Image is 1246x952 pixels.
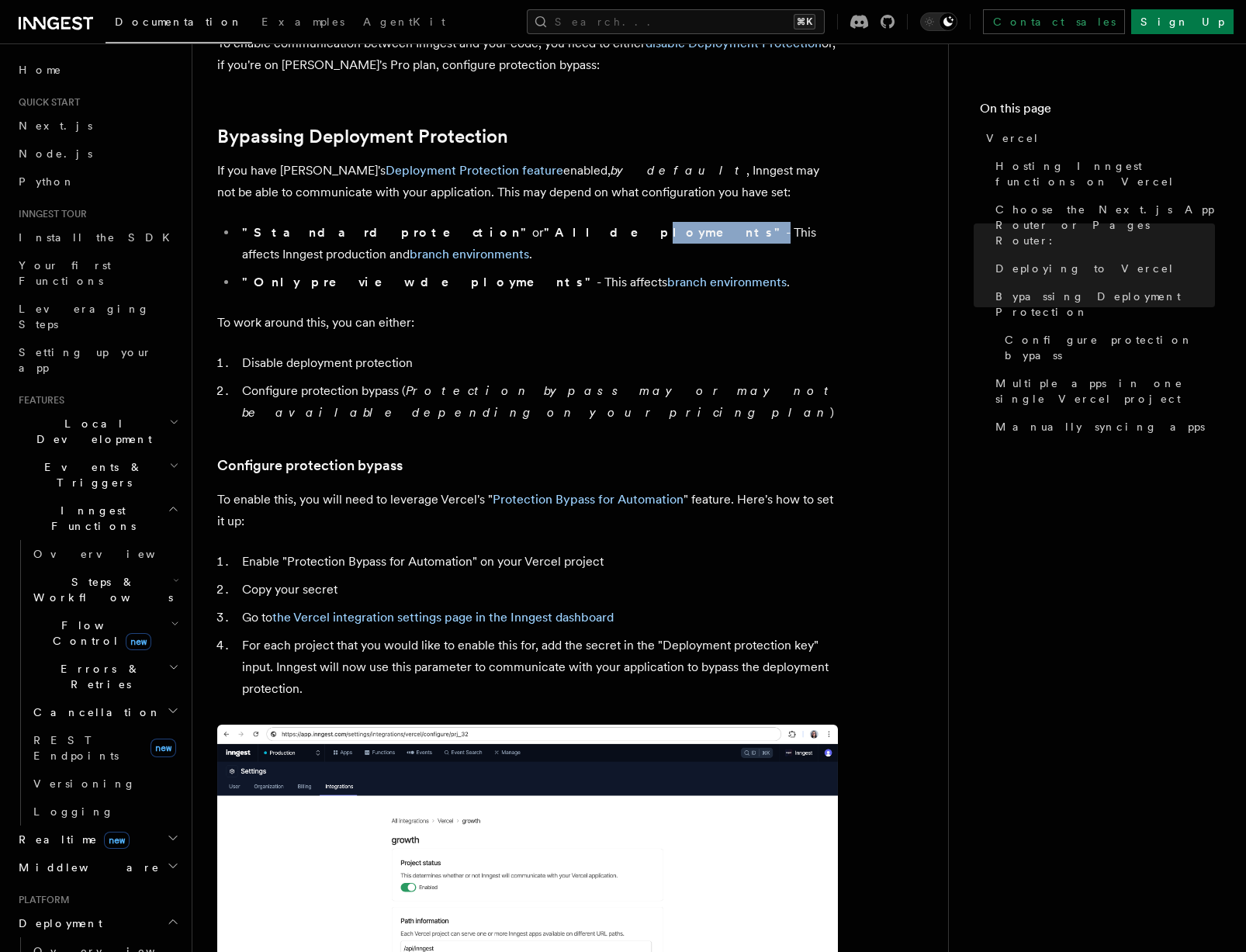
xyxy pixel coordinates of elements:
a: Your first Functions [12,251,182,295]
a: Node.js [12,140,182,168]
a: Choose the Next.js App Router or Pages Router: [989,196,1215,254]
a: branch environments [410,247,529,261]
a: Examples [252,5,354,42]
div: Inngest Functions [12,540,182,826]
span: Leveraging Steps [19,303,150,331]
a: Vercel [980,124,1215,152]
span: Python [19,175,75,188]
a: Bypassing Deployment Protection [217,126,508,147]
a: Contact sales [983,9,1125,34]
span: Local Development [12,416,169,447]
span: Configure protection bypass [1005,332,1215,363]
button: Middleware [12,853,182,881]
a: Hosting Inngest functions on Vercel [989,152,1215,196]
span: Deploying to Vercel [995,261,1175,276]
button: Cancellation [27,698,182,726]
span: Vercel [986,130,1040,146]
span: REST Endpoints [33,734,119,762]
a: Configure protection bypass [999,326,1215,369]
span: AgentKit [363,16,445,28]
button: Deployment [12,909,182,937]
span: Your first Functions [19,259,111,287]
li: Enable "Protection Bypass for Automation" on your Vercel project [237,551,838,573]
span: Documentation [115,16,243,28]
span: Setting up your app [19,346,152,374]
em: by default [611,163,746,178]
button: Flow Controlnew [27,611,182,655]
span: Realtime [12,832,130,847]
a: Next.js [12,112,182,140]
span: Platform [12,894,70,906]
span: Home [19,62,62,78]
button: Realtimenew [12,826,182,853]
span: new [104,832,130,849]
span: Choose the Next.js App Router or Pages Router: [995,202,1215,248]
span: Hosting Inngest functions on Vercel [995,158,1215,189]
button: Local Development [12,410,182,453]
a: REST Endpointsnew [27,726,182,770]
span: Errors & Retries [27,661,168,692]
a: Deployment Protection feature [386,163,563,178]
strong: "All deployments" [544,225,786,240]
span: Logging [33,805,114,818]
a: Multiple apps in one single Vercel project [989,369,1215,413]
kbd: ⌘K [794,14,815,29]
a: disable Deployment Protection [645,36,822,50]
a: Deploying to Vercel [989,254,1215,282]
span: Inngest tour [12,208,87,220]
button: Toggle dark mode [920,12,957,31]
a: Install the SDK [12,223,182,251]
a: Configure protection bypass [217,455,403,476]
span: new [126,633,151,650]
a: Setting up your app [12,338,182,382]
a: Overview [27,540,182,568]
span: Flow Control [27,618,171,649]
span: Bypassing Deployment Protection [995,289,1215,320]
span: Events & Triggers [12,459,169,490]
span: Inngest Functions [12,503,168,534]
a: Manually syncing apps [989,413,1215,441]
a: Home [12,56,182,84]
span: Quick start [12,96,80,109]
span: Next.js [19,119,92,132]
strong: "Standard protection" [242,225,532,240]
a: branch environments [667,275,787,289]
a: AgentKit [354,5,455,42]
a: Sign Up [1131,9,1234,34]
li: - This affects . [237,272,838,293]
li: Configure protection bypass ( ) [237,380,838,424]
a: Bypassing Deployment Protection [989,282,1215,326]
a: Logging [27,798,182,826]
span: Steps & Workflows [27,574,173,605]
span: Manually syncing apps [995,419,1205,434]
p: To work around this, you can either: [217,312,838,334]
span: Multiple apps in one single Vercel project [995,376,1215,407]
span: Middleware [12,860,160,875]
p: To enable this, you will need to leverage Vercel's " " feature. Here's how to set it up: [217,489,838,532]
span: new [151,739,176,757]
p: To enable communication between Inngest and your code, you need to either or, if you're on [PERSO... [217,33,838,76]
li: Go to [237,607,838,628]
span: Cancellation [27,704,161,720]
span: Node.js [19,147,92,160]
button: Search...⌘K [527,9,825,34]
em: Protection bypass may or may not be available depending on your pricing plan [242,383,836,420]
span: Deployment [12,916,102,931]
p: If you have [PERSON_NAME]'s enabled, , Inngest may not be able to communicate with your applicati... [217,160,838,203]
a: Protection Bypass for Automation [493,492,684,507]
a: Leveraging Steps [12,295,182,338]
strong: "Only preview deployments" [242,275,597,289]
span: Features [12,394,64,407]
button: Inngest Functions [12,497,182,540]
a: Documentation [106,5,252,43]
li: Copy your secret [237,579,838,601]
span: Examples [261,16,344,28]
a: Versioning [27,770,182,798]
li: For each project that you would like to enable this for, add the secret in the "Deployment protec... [237,635,838,700]
button: Steps & Workflows [27,568,182,611]
li: Disable deployment protection [237,352,838,374]
a: the Vercel integration settings page in the Inngest dashboard [272,610,614,625]
span: Install the SDK [19,231,179,244]
a: Python [12,168,182,196]
span: Overview [33,548,193,560]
